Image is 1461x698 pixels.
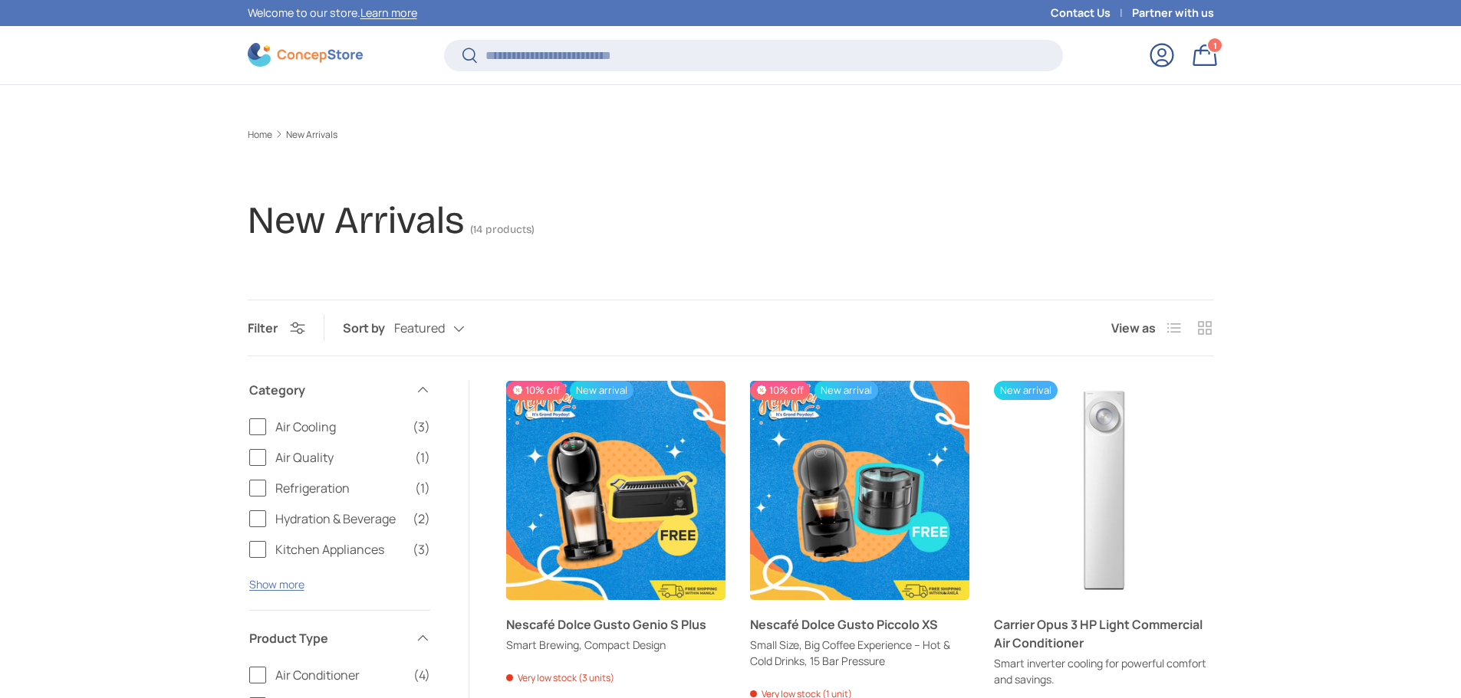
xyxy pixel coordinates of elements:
span: New arrival [570,381,633,400]
span: Air Cooling [275,418,403,436]
span: Featured [394,321,445,336]
span: Category [249,381,406,399]
span: (14 products) [470,223,535,236]
a: Carrier Opus 3 HP Light Commercial Air Conditioner [994,615,1213,652]
span: Hydration & Beverage [275,510,403,528]
a: Carrier Opus 3 HP Light Commercial Air Conditioner [994,381,1213,600]
summary: Category [249,362,430,418]
span: 10% off [750,381,810,400]
a: Home [248,130,272,139]
span: New arrival [994,381,1058,400]
label: Sort by [343,319,394,337]
span: Refrigeration [275,479,406,497]
p: Welcome to our store. [248,5,417,21]
span: (3) [413,540,430,559]
a: Nescafé Dolce Gusto Piccolo XS [750,615,969,634]
button: Filter [248,320,305,336]
img: ConcepStore [248,43,363,67]
span: (2) [413,510,430,528]
nav: Breadcrumbs [248,128,1214,142]
a: Partner with us [1132,5,1214,21]
span: Filter [248,320,278,336]
span: 1 [1213,39,1216,51]
a: Contact Us [1051,5,1132,21]
span: Kitchen Appliances [275,540,403,559]
button: Show more [249,577,304,591]
a: Nescafé Dolce Gusto Genio S Plus [506,615,726,634]
span: Air Conditioner [275,666,404,684]
span: View as [1111,319,1156,337]
span: Air Quality [275,448,406,467]
a: Learn more [360,5,417,20]
span: 10% off [506,381,566,400]
span: New arrival [814,381,878,400]
button: Featured [394,315,495,342]
a: Nescafé Dolce Gusto Piccolo XS [750,381,969,600]
span: (1) [415,479,430,497]
a: New Arrivals [286,130,337,139]
a: Nescafé Dolce Gusto Genio S Plus [506,381,726,600]
span: (4) [413,666,430,684]
summary: Product Type [249,611,430,666]
span: (3) [413,418,430,436]
h1: New Arrivals [248,198,464,243]
span: Product Type [249,629,406,647]
span: (1) [415,448,430,467]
